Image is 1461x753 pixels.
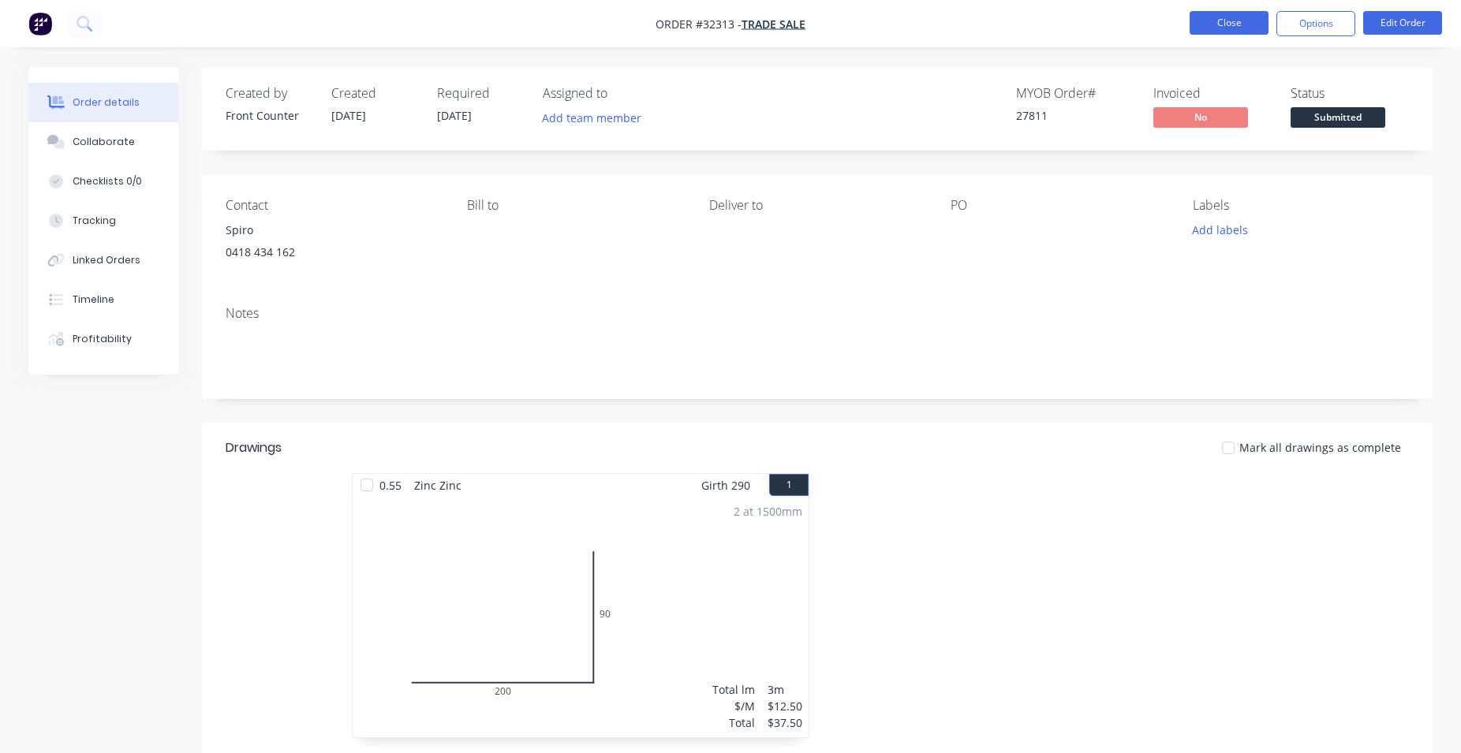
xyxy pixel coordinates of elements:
div: 27811 [1016,107,1134,124]
span: [DATE] [437,108,472,123]
button: Add team member [534,107,650,129]
div: Deliver to [709,198,925,213]
div: Invoiced [1153,86,1272,101]
button: Submitted [1291,107,1385,131]
div: 2 at 1500mm [734,503,802,520]
div: MYOB Order # [1016,86,1134,101]
div: Profitability [73,332,132,346]
span: Girth 290 [701,474,750,497]
button: Add team member [543,107,650,129]
button: Options [1276,11,1355,36]
div: 3m [768,681,802,698]
div: Linked Orders [73,253,140,267]
span: No [1153,107,1248,127]
div: Checklists 0/0 [73,174,142,188]
div: Total [712,714,755,731]
div: $12.50 [768,698,802,714]
div: Spiro0418 434 162 [226,219,442,270]
div: Drawings [226,438,282,457]
span: Zinc Zinc [408,474,468,497]
button: Collaborate [28,122,178,162]
div: Bill to [467,198,683,213]
button: Timeline [28,280,178,319]
div: Front Counter [226,107,312,124]
span: Submitted [1291,107,1385,127]
div: Created [331,86,418,101]
div: $/M [712,698,755,714]
div: PO [951,198,1167,213]
button: Order details [28,83,178,122]
div: Status [1291,86,1409,101]
div: 0200902 at 1500mmTotal lm$/MTotal3m$12.50$37.50 [353,497,809,737]
div: Created by [226,86,312,101]
div: Total lm [712,681,755,698]
div: Notes [226,306,1409,321]
div: 0418 434 162 [226,241,442,263]
div: Assigned to [543,86,701,101]
button: Tracking [28,201,178,240]
span: Order #32313 - [656,17,742,32]
button: Add labels [1183,219,1256,240]
button: Edit Order [1363,11,1442,35]
img: Factory [28,12,52,35]
div: Labels [1193,198,1409,213]
div: Order details [73,95,140,110]
span: 0.55 [373,474,408,497]
button: 1 [769,474,809,496]
button: Checklists 0/0 [28,162,178,201]
span: Mark all drawings as complete [1239,439,1401,456]
button: Profitability [28,319,178,359]
div: Timeline [73,293,114,307]
div: Required [437,86,524,101]
div: Tracking [73,214,116,228]
a: TRADE SALE [742,17,805,32]
div: Contact [226,198,442,213]
div: Spiro [226,219,442,241]
div: Collaborate [73,135,135,149]
div: $37.50 [768,714,802,731]
button: Linked Orders [28,240,178,280]
button: Close [1190,11,1269,35]
span: [DATE] [331,108,366,123]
